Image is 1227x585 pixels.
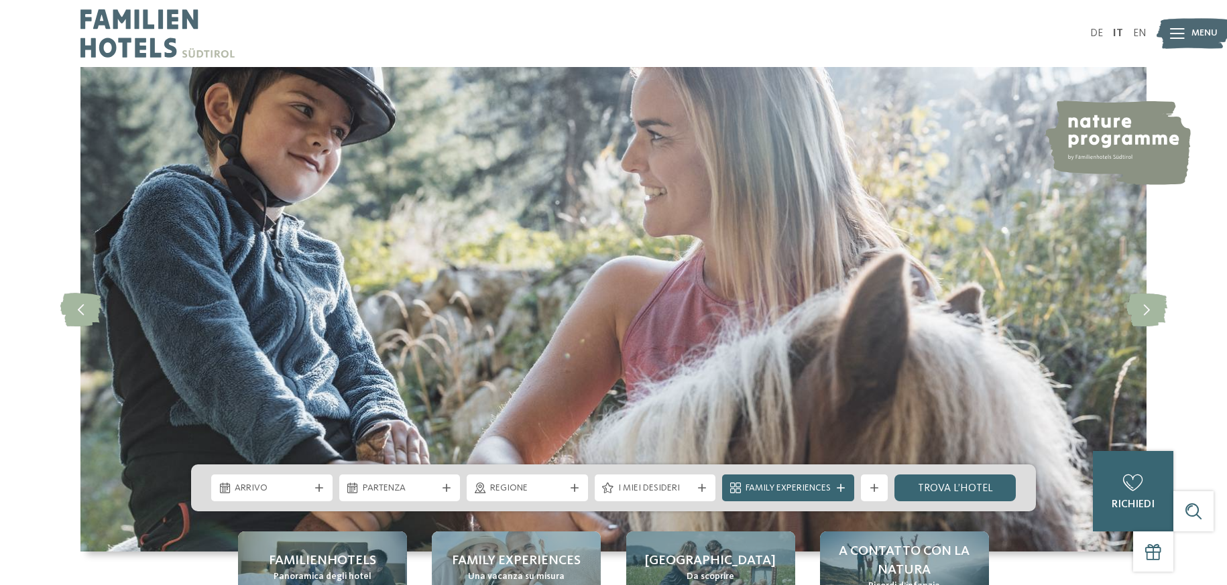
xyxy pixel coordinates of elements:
a: IT [1113,28,1123,39]
a: trova l’hotel [894,474,1016,501]
span: Regione [490,482,565,495]
span: Familienhotels [269,551,376,570]
span: Da scoprire [687,570,734,584]
a: richiedi [1093,451,1173,531]
a: EN [1133,28,1147,39]
span: Partenza [363,482,437,495]
span: Panoramica degli hotel [274,570,371,584]
span: [GEOGRAPHIC_DATA] [645,551,776,570]
span: A contatto con la natura [833,542,976,580]
span: Family Experiences [746,482,831,495]
img: nature programme by Familienhotels Südtirol [1043,101,1191,185]
span: Arrivo [235,482,309,495]
span: Family experiences [452,551,581,570]
span: Una vacanza su misura [468,570,565,584]
span: I miei desideri [618,482,693,495]
span: Menu [1191,27,1218,40]
a: DE [1090,28,1103,39]
img: Family hotel Alto Adige: the happy family places! [80,67,1147,551]
span: richiedi [1112,499,1155,510]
